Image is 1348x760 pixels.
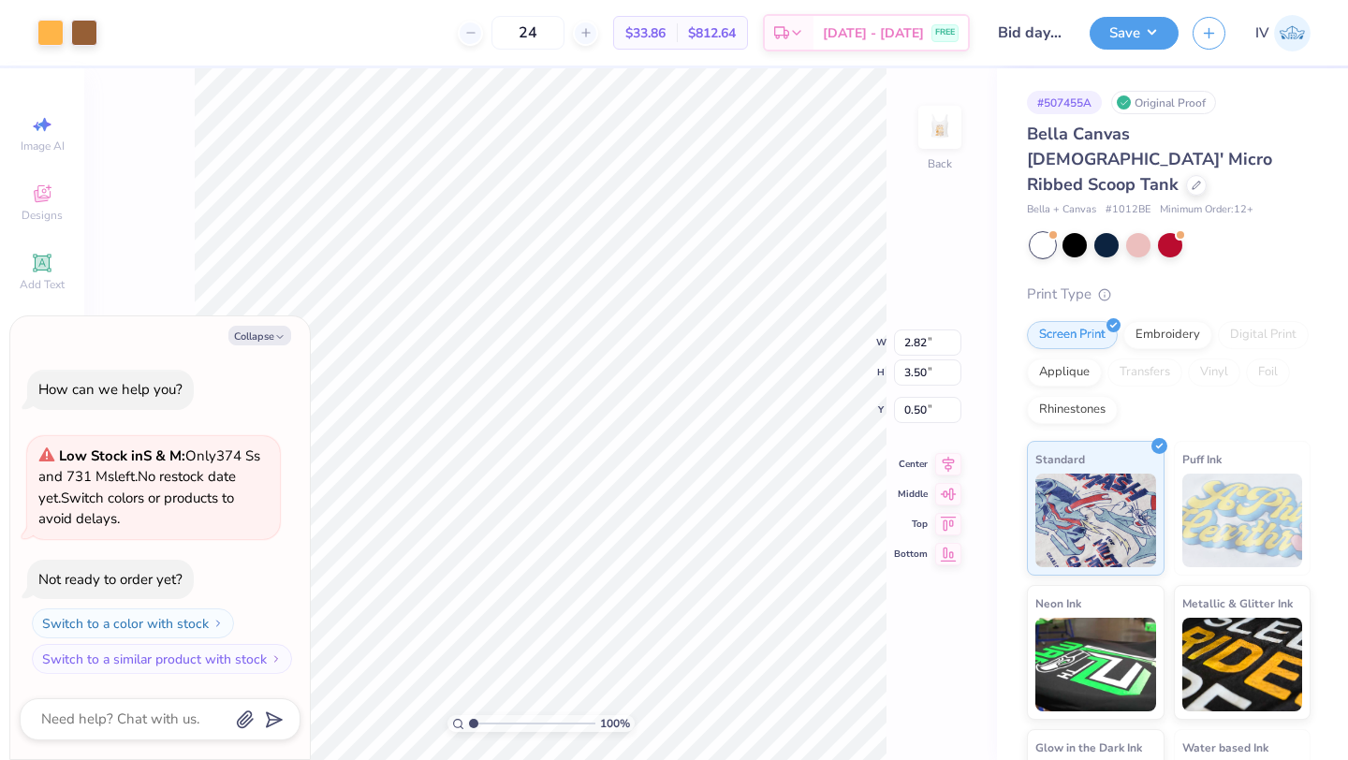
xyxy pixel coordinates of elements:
img: Standard [1035,474,1156,567]
input: Untitled Design [984,14,1076,51]
img: Switch to a color with stock [212,618,224,629]
span: Minimum Order: 12 + [1160,202,1253,218]
span: No restock date yet. [38,467,236,507]
span: $33.86 [625,23,666,43]
span: Only 374 Ss and 731 Ms left. Switch colors or products to avoid delays. [38,446,260,529]
div: Back [928,155,952,172]
span: IV [1255,22,1269,44]
span: Middle [894,488,928,501]
div: Digital Print [1218,321,1309,349]
span: FREE [935,26,955,39]
span: Bella Canvas [DEMOGRAPHIC_DATA]' Micro Ribbed Scoop Tank [1027,123,1272,196]
div: Applique [1027,358,1102,387]
div: Screen Print [1027,321,1118,349]
button: Switch to a color with stock [32,608,234,638]
span: # 1012BE [1106,202,1150,218]
div: Rhinestones [1027,396,1118,424]
span: Neon Ink [1035,593,1081,613]
button: Collapse [228,326,291,345]
div: Embroidery [1123,321,1212,349]
div: Print Type [1027,284,1311,305]
img: Switch to a similar product with stock [271,653,282,665]
span: Bella + Canvas [1027,202,1096,218]
span: 100 % [600,715,630,732]
div: Original Proof [1111,91,1216,114]
span: Top [894,518,928,531]
span: Puff Ink [1182,449,1222,469]
strong: Low Stock in S & M : [59,446,185,465]
div: # 507455A [1027,91,1102,114]
button: Switch to a similar product with stock [32,644,292,674]
span: Standard [1035,449,1085,469]
span: Glow in the Dark Ink [1035,738,1142,757]
span: Center [894,458,928,471]
span: Metallic & Glitter Ink [1182,593,1293,613]
img: Isha Veturkar [1274,15,1311,51]
div: How can we help you? [38,380,183,399]
span: Add Text [20,277,65,292]
img: Neon Ink [1035,618,1156,711]
button: Save [1090,17,1179,50]
div: Vinyl [1188,358,1240,387]
span: $812.64 [688,23,736,43]
a: IV [1255,15,1311,51]
img: Puff Ink [1182,474,1303,567]
div: Transfers [1107,358,1182,387]
img: Metallic & Glitter Ink [1182,618,1303,711]
div: Not ready to order yet? [38,570,183,589]
span: Water based Ink [1182,738,1268,757]
span: Image AI [21,139,65,153]
span: Bottom [894,548,928,561]
span: Designs [22,208,63,223]
div: Foil [1246,358,1290,387]
img: Back [921,109,959,146]
span: [DATE] - [DATE] [823,23,924,43]
input: – – [491,16,564,50]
